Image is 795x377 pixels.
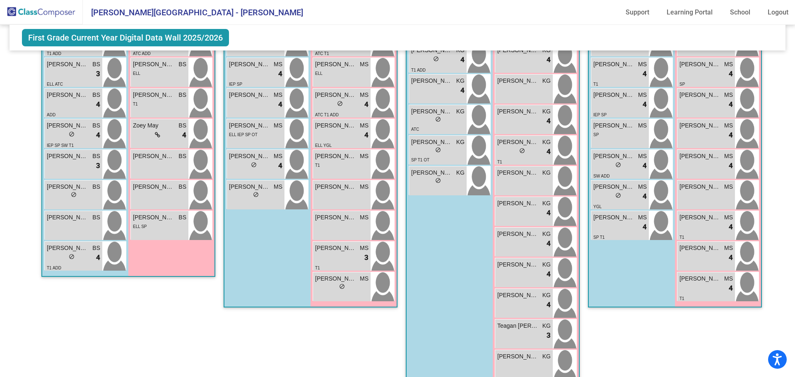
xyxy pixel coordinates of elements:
[411,68,426,72] span: T1 ADD
[724,152,733,161] span: MS
[96,161,100,171] span: 3
[92,152,100,161] span: BS
[92,182,100,191] span: BS
[411,138,453,146] span: [PERSON_NAME]
[615,192,621,198] span: do_not_disturb_alt
[229,182,270,191] span: [PERSON_NAME]
[638,182,647,191] span: MS
[724,121,733,130] span: MS
[497,260,539,269] span: [PERSON_NAME]
[364,130,369,141] span: 4
[547,208,551,219] span: 4
[724,274,733,283] span: MS
[679,274,721,283] span: [PERSON_NAME]
[497,291,539,300] span: [PERSON_NAME]
[593,91,635,99] span: [PERSON_NAME]
[253,192,259,197] span: do_not_disturb_alt
[229,91,270,99] span: [PERSON_NAME] [PERSON_NAME]
[315,213,357,222] span: [PERSON_NAME]
[251,162,257,168] span: do_not_disturb_alt
[547,330,551,341] span: 3
[411,168,453,177] span: [PERSON_NAME]
[274,121,282,130] span: MS
[593,121,635,130] span: [PERSON_NAME]
[47,143,74,148] span: IEP SP SW T1
[593,174,609,178] span: SW ADD
[92,244,100,252] span: BS
[542,199,551,208] span: KG
[92,121,100,130] span: BS
[360,274,369,283] span: MS
[47,60,88,69] span: [PERSON_NAME]
[497,77,539,85] span: [PERSON_NAME]
[360,244,369,252] span: MS
[435,178,441,183] span: do_not_disturb_alt
[133,182,174,191] span: [PERSON_NAME]
[593,113,607,117] span: IEP SP
[519,148,525,154] span: do_not_disturb_alt
[542,230,551,238] span: KG
[435,147,441,153] span: do_not_disturb_alt
[456,107,465,116] span: KG
[724,244,733,252] span: MS
[274,91,282,99] span: MS
[547,55,551,65] span: 4
[71,192,77,197] span: do_not_disturb_alt
[593,152,635,161] span: [PERSON_NAME]
[593,60,635,69] span: [PERSON_NAME] [PERSON_NAME]
[315,266,320,270] span: T1
[133,224,147,229] span: ELL SP
[497,107,539,116] span: [PERSON_NAME]
[315,163,320,168] span: T1
[542,260,551,269] span: KG
[643,191,647,202] span: 4
[278,69,282,79] span: 4
[679,182,721,191] span: [PERSON_NAME]
[47,82,63,86] span: ELL ATC
[679,213,721,222] span: [PERSON_NAME]
[178,91,186,99] span: BS
[729,222,733,233] span: 4
[593,204,602,209] span: YGL
[497,138,539,146] span: [PERSON_NAME]
[729,161,733,171] span: 4
[615,162,621,168] span: do_not_disturb_alt
[456,77,465,85] span: KG
[22,29,229,46] span: First Grade Current Year Digital Data Wall 2025/2026
[315,113,339,117] span: ATC T1 ADD
[96,69,100,79] span: 3
[315,60,357,69] span: [PERSON_NAME]
[411,77,453,85] span: [PERSON_NAME]
[679,244,721,252] span: [PERSON_NAME]
[433,56,439,62] span: do_not_disturb_alt
[178,182,186,191] span: BS
[411,158,429,162] span: SP T1 OT
[364,252,369,263] span: 3
[133,213,174,222] span: [PERSON_NAME]
[360,182,369,191] span: MS
[497,199,539,208] span: [PERSON_NAME]
[360,121,369,130] span: MS
[229,121,270,130] span: [PERSON_NAME]
[729,69,733,79] span: 4
[229,152,270,161] span: [PERSON_NAME]
[133,60,174,69] span: [PERSON_NAME]
[178,60,186,69] span: BS
[619,6,656,19] a: Support
[69,131,75,137] span: do_not_disturb_alt
[679,121,721,130] span: [PERSON_NAME]
[724,182,733,191] span: MS
[660,6,719,19] a: Learning Portal
[729,283,733,294] span: 4
[460,55,465,65] span: 4
[542,322,551,330] span: KG
[133,71,140,76] span: ELL
[638,91,647,99] span: MS
[542,77,551,85] span: KG
[411,127,419,132] span: ATC
[497,352,539,361] span: [PERSON_NAME]
[724,213,733,222] span: MS
[133,152,174,161] span: [PERSON_NAME]
[547,300,551,310] span: 4
[182,130,186,141] span: 4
